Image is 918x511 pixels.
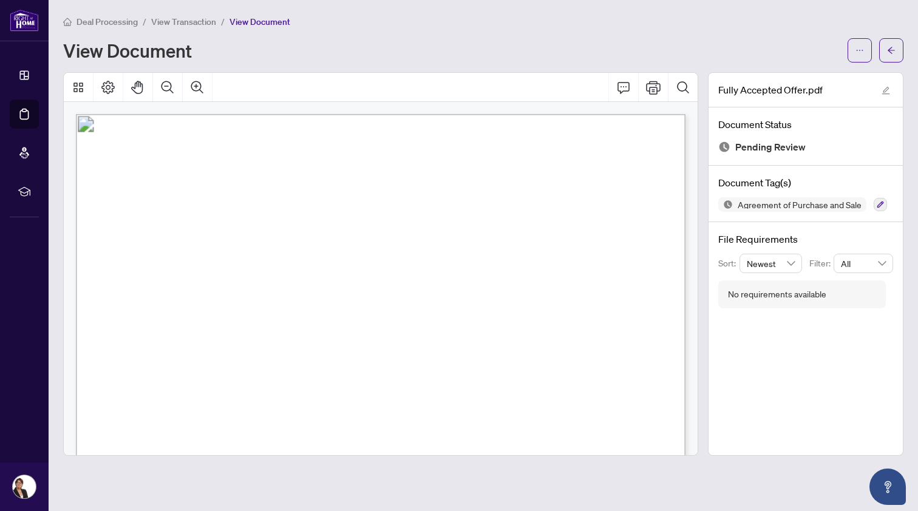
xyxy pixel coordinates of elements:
[76,16,138,27] span: Deal Processing
[13,475,36,498] img: Profile Icon
[747,254,795,272] span: Newest
[63,41,192,60] h1: View Document
[221,15,225,29] li: /
[869,469,906,505] button: Open asap
[718,197,733,212] img: Status Icon
[718,117,893,132] h4: Document Status
[887,46,896,55] span: arrow-left
[718,232,893,246] h4: File Requirements
[718,141,730,153] img: Document Status
[735,139,806,155] span: Pending Review
[733,200,866,209] span: Agreement of Purchase and Sale
[151,16,216,27] span: View Transaction
[229,16,290,27] span: View Document
[882,86,890,95] span: edit
[809,257,834,270] p: Filter:
[718,175,893,190] h4: Document Tag(s)
[855,46,864,55] span: ellipsis
[718,257,739,270] p: Sort:
[841,254,886,272] span: All
[10,9,39,32] img: logo
[63,18,72,26] span: home
[718,83,823,97] span: Fully Accepted Offer.pdf
[728,288,826,301] div: No requirements available
[143,15,146,29] li: /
